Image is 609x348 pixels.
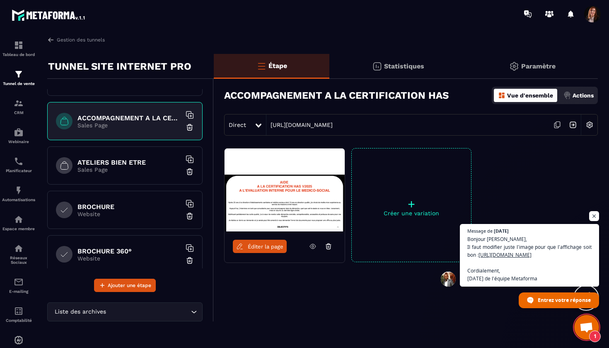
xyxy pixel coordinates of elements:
p: Website [77,211,181,217]
img: logo [12,7,86,22]
img: trash [186,123,194,131]
img: accountant [14,306,24,316]
h3: ACCOMPAGNEMENT A LA CERTIFICATION HAS [224,90,449,101]
span: 1 [589,331,601,342]
a: automationsautomationsWebinaire [2,121,35,150]
p: Tunnel de vente [2,81,35,86]
a: formationformationTunnel de vente [2,63,35,92]
a: schedulerschedulerPlanificateur [2,150,35,179]
a: [URL][DOMAIN_NAME] [266,122,333,128]
a: Gestion des tunnels [47,36,105,44]
img: email [14,277,24,287]
img: formation [14,40,24,50]
p: Website [77,255,181,262]
a: automationsautomationsAutomatisations [2,179,35,208]
img: arrow [47,36,55,44]
img: image [225,148,345,231]
p: Sales Page [77,166,181,173]
a: Éditer la page [233,240,287,253]
p: Statistiques [384,62,424,70]
a: automationsautomationsEspace membre [2,208,35,237]
input: Search for option [108,307,189,316]
img: stats.20deebd0.svg [372,61,382,71]
p: + [352,198,471,210]
p: Tableau de bord [2,52,35,57]
h6: BROCHURE [77,203,181,211]
h6: ACCOMPAGNEMENT A LA CERTIFICATION HAS [77,114,181,122]
img: trash [186,212,194,220]
a: accountantaccountantComptabilité [2,300,35,329]
img: formation [14,69,24,79]
span: Ajouter une étape [108,281,151,290]
p: Webinaire [2,139,35,144]
p: Sales Page [77,122,181,129]
div: Search for option [47,302,203,321]
p: TUNNEL SITE INTERNET PRO [48,58,191,75]
img: formation [14,98,24,108]
img: setting-gr.5f69749f.svg [509,61,519,71]
p: Comptabilité [2,318,35,323]
img: bars-o.4a397970.svg [256,61,266,71]
p: Créer une variation [352,210,471,217]
span: Éditer la page [248,243,283,250]
p: Espace membre [2,226,35,231]
a: Ouvrir le chat [574,315,599,340]
h6: ATELIERS BIEN ETRE [77,158,181,166]
span: Liste des archives [53,307,108,316]
p: Automatisations [2,197,35,202]
img: automations [14,335,24,345]
img: setting-w.858f3a88.svg [582,117,597,133]
img: arrow-next.bcc2205e.svg [565,117,581,133]
p: Étape [268,62,287,70]
a: emailemailE-mailing [2,271,35,300]
a: formationformationCRM [2,92,35,121]
img: scheduler [14,156,24,166]
img: trash [186,256,194,265]
span: Direct [229,122,246,128]
span: Bonjour [PERSON_NAME], Il faut modifier juste l'image pour que l'affichage soit bon : Cordialemen... [467,235,592,282]
img: actions.d6e523a2.png [563,92,571,99]
span: Message de [467,229,493,233]
img: automations [14,214,24,224]
button: Ajouter une étape [94,279,156,292]
p: E-mailing [2,289,35,294]
span: [DATE] [494,229,509,233]
p: CRM [2,110,35,115]
img: trash [186,168,194,176]
a: social-networksocial-networkRéseaux Sociaux [2,237,35,271]
span: Entrez votre réponse [538,293,591,307]
img: social-network [14,243,24,253]
img: dashboard-orange.40269519.svg [498,92,505,99]
p: Vue d'ensemble [507,92,553,99]
p: Planificateur [2,168,35,173]
img: automations [14,185,24,195]
p: Paramètre [521,62,556,70]
p: Actions [573,92,594,99]
a: formationformationTableau de bord [2,34,35,63]
h6: BROCHURE 360° [77,247,181,255]
img: automations [14,127,24,137]
p: Réseaux Sociaux [2,256,35,265]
